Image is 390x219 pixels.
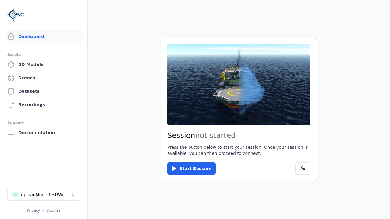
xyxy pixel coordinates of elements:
a: Privacy [27,208,40,213]
div: u [12,192,19,198]
img: Logo [7,6,24,23]
a: Recordings [5,99,83,111]
div: Assets [7,51,80,58]
h2: Session [167,131,310,141]
a: Datasets [5,85,83,97]
p: Press the button below to start your session. Once your session is available, you can then procee... [167,144,310,156]
a: 3D Models [5,58,83,71]
a: Cookies [46,208,61,213]
button: Start Session [167,162,216,175]
a: Scenes [5,72,83,84]
div: Support [7,119,80,127]
div: uploadModelTestWorkspace [21,192,70,198]
a: Documentation [5,127,83,139]
span: | [43,208,44,213]
button: Select a workspace [7,189,80,201]
span: not started [195,131,236,140]
a: Dashboard [5,30,83,43]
